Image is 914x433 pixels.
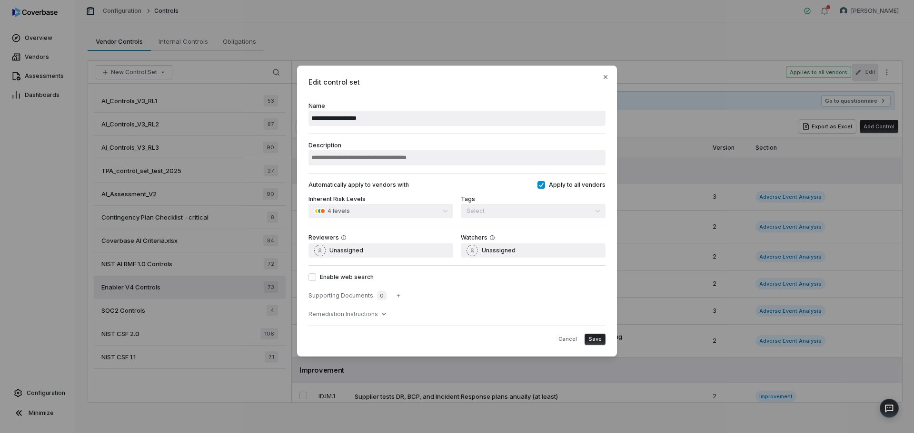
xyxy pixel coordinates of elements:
[308,181,409,189] h3: Automatically apply to vendors with
[308,310,378,318] span: Remediation Instructions
[308,273,316,281] button: Enable web search
[482,247,516,254] span: Unassigned
[461,234,487,241] label: Watchers
[308,142,606,165] label: Description
[329,247,363,254] span: Unassigned
[588,336,602,343] span: Save
[308,292,373,299] span: Supporting Documents
[308,234,339,241] label: Reviewers
[308,102,606,126] label: Name
[555,334,581,345] button: Cancel
[308,150,606,165] input: Description
[461,195,475,202] label: Tags
[537,181,545,189] button: Apply to all vendors
[308,195,366,202] label: Inherent Risk Levels
[585,334,606,345] button: Save
[377,291,387,300] span: 0
[308,111,606,126] input: Name
[537,181,606,189] label: Apply to all vendors
[308,273,606,281] label: Enable web search
[308,77,606,87] span: Edit control set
